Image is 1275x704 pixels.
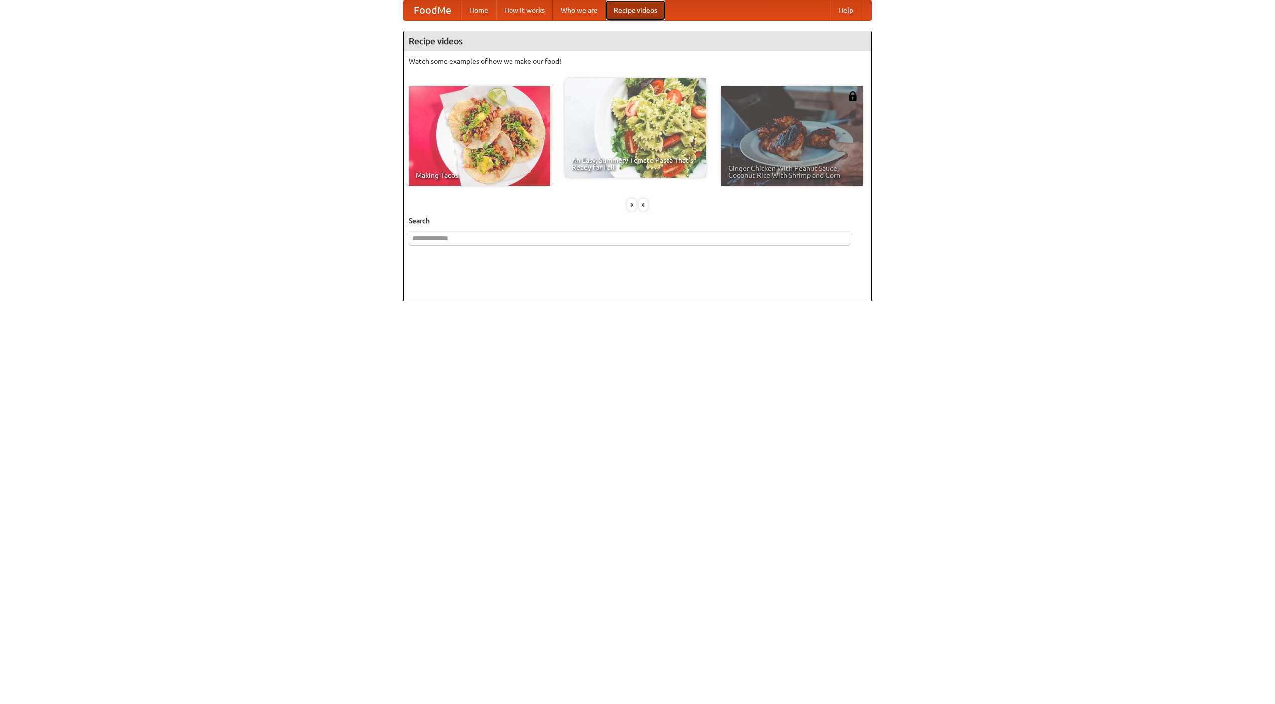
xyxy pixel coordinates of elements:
h4: Recipe videos [404,31,871,51]
a: Who we are [553,0,606,20]
span: Making Tacos [416,172,543,179]
a: FoodMe [404,0,461,20]
h5: Search [409,216,866,226]
a: How it works [496,0,553,20]
a: Help [830,0,861,20]
span: An Easy, Summery Tomato Pasta That's Ready for Fall [572,157,699,171]
img: 483408.png [848,91,858,101]
a: Making Tacos [409,86,550,186]
div: » [639,199,648,211]
a: Home [461,0,496,20]
p: Watch some examples of how we make our food! [409,56,866,66]
div: « [627,199,636,211]
a: An Easy, Summery Tomato Pasta That's Ready for Fall [565,78,706,178]
a: Recipe videos [606,0,665,20]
